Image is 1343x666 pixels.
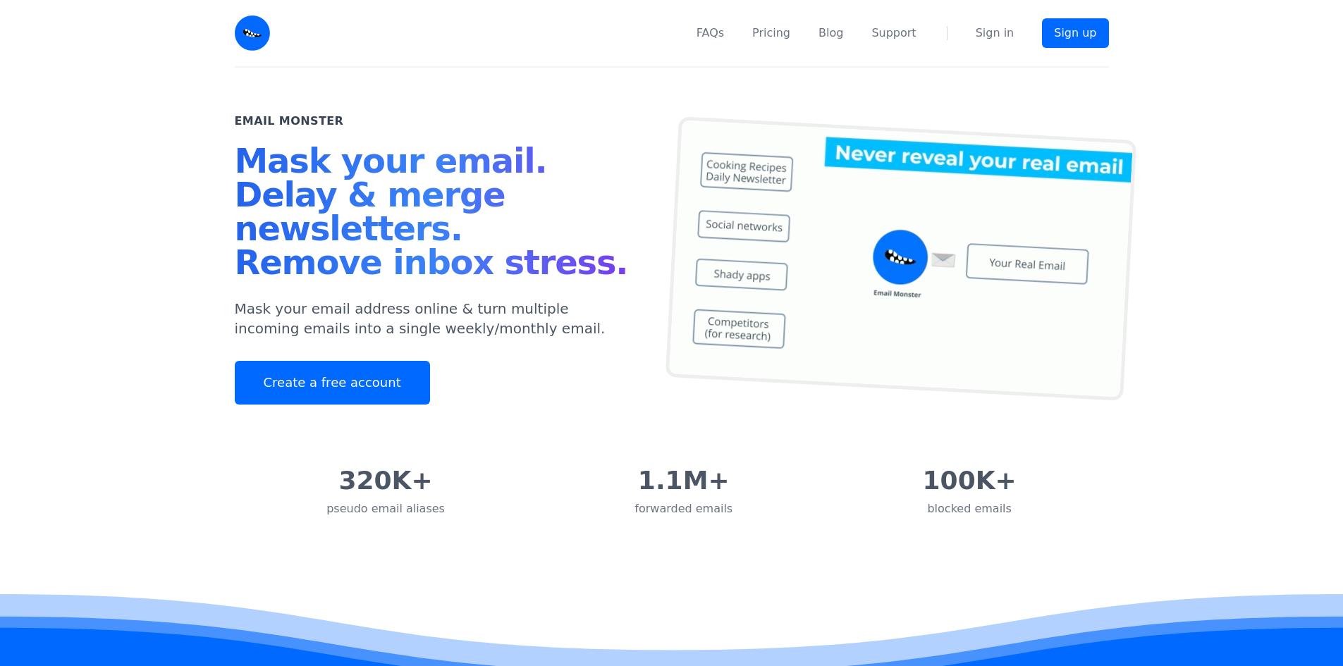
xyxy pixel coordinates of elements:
p: Mask your email address online & turn multiple incoming emails into a single weekly/monthly email. [235,299,638,338]
a: Sign in [976,25,1014,42]
img: temp mail, free temporary mail, Temporary Email [665,116,1136,401]
div: forwarded emails [634,500,732,517]
a: Blog [818,25,843,42]
div: 100K+ [923,467,1017,495]
img: Email Monster [235,16,270,51]
h1: Mask your email. Delay & merge newsletters. Remove inbox stress. [235,144,638,285]
a: FAQs [697,25,724,42]
div: 320K+ [326,467,445,495]
a: Create a free account [235,361,430,405]
a: Support [871,25,916,42]
div: pseudo email aliases [326,500,445,517]
div: blocked emails [923,500,1017,517]
a: Pricing [752,25,790,42]
h2: Email Monster [235,113,344,130]
a: Sign up [1042,18,1108,48]
div: 1.1M+ [634,467,732,495]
